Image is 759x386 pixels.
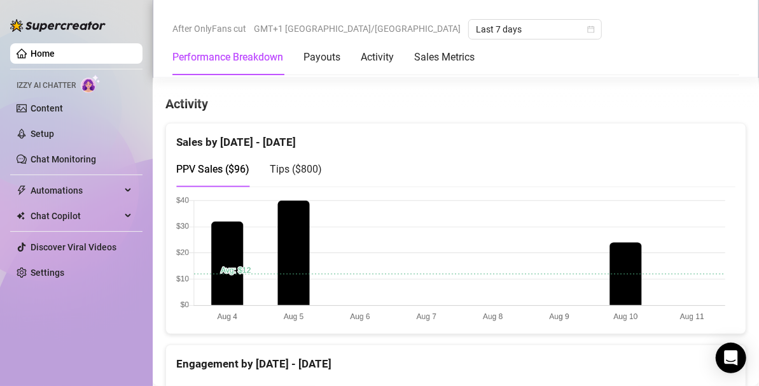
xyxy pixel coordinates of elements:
[31,48,55,59] a: Home
[172,19,246,38] span: After OnlyFans cut
[31,129,54,139] a: Setup
[254,19,461,38] span: GMT+1 [GEOGRAPHIC_DATA]/[GEOGRAPHIC_DATA]
[10,19,106,32] img: logo-BBDzfeDw.svg
[31,206,121,226] span: Chat Copilot
[31,180,121,201] span: Automations
[587,25,595,33] span: calendar
[176,163,249,175] span: PPV Sales ( $96 )
[165,95,746,113] h4: Activity
[270,163,322,175] span: Tips ( $800 )
[172,50,283,65] div: Performance Breakdown
[81,75,101,93] img: AI Chatter
[414,50,475,65] div: Sales Metrics
[31,268,64,278] a: Settings
[17,211,25,220] img: Chat Copilot
[176,345,735,373] div: Engagement by [DATE] - [DATE]
[17,185,27,196] span: thunderbolt
[716,343,746,373] div: Open Intercom Messenger
[476,20,594,39] span: Last 7 days
[31,154,96,164] a: Chat Monitoring
[176,124,735,151] div: Sales by [DATE] - [DATE]
[31,103,63,113] a: Content
[31,242,116,252] a: Discover Viral Videos
[17,80,76,92] span: Izzy AI Chatter
[303,50,340,65] div: Payouts
[361,50,394,65] div: Activity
